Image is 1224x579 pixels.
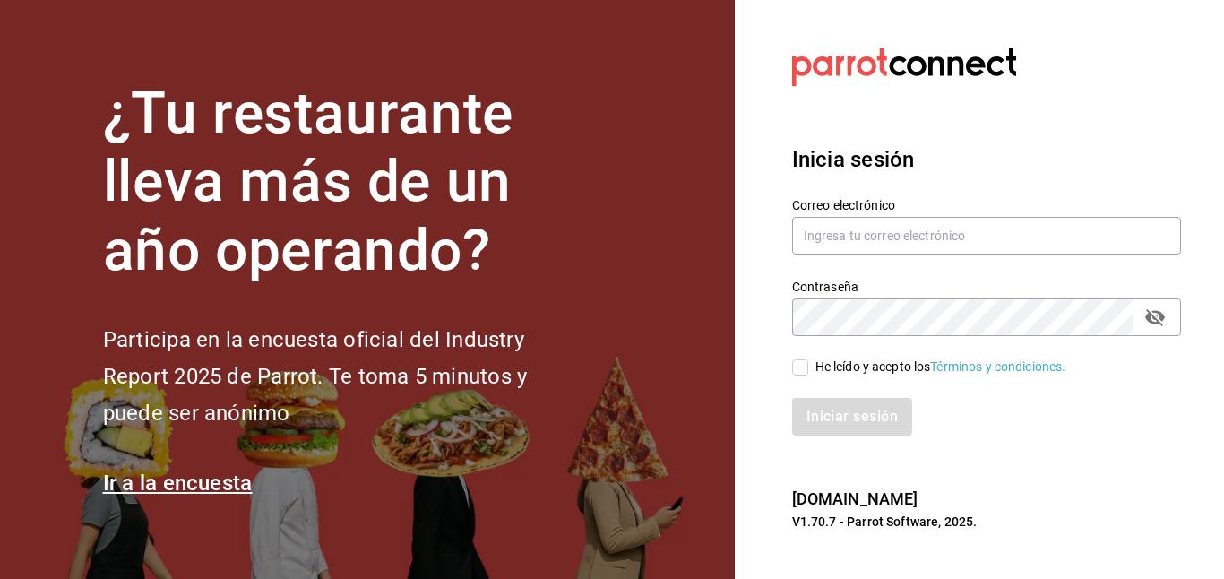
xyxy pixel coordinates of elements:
[815,358,1066,376] div: He leído y acepto los
[103,322,587,431] h2: Participa en la encuesta oficial del Industry Report 2025 de Parrot. Te toma 5 minutos y puede se...
[930,359,1065,374] a: Términos y condiciones.
[792,489,918,508] a: [DOMAIN_NAME]
[792,280,1181,292] label: Contraseña
[1140,302,1170,333] button: passwordField
[792,198,1181,211] label: Correo electrónico
[103,80,587,286] h1: ¿Tu restaurante lleva más de un año operando?
[103,471,253,496] a: Ir a la encuesta
[792,217,1181,255] input: Ingresa tu correo electrónico
[792,513,1181,531] p: V1.70.7 - Parrot Software, 2025.
[792,143,1181,176] h3: Inicia sesión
